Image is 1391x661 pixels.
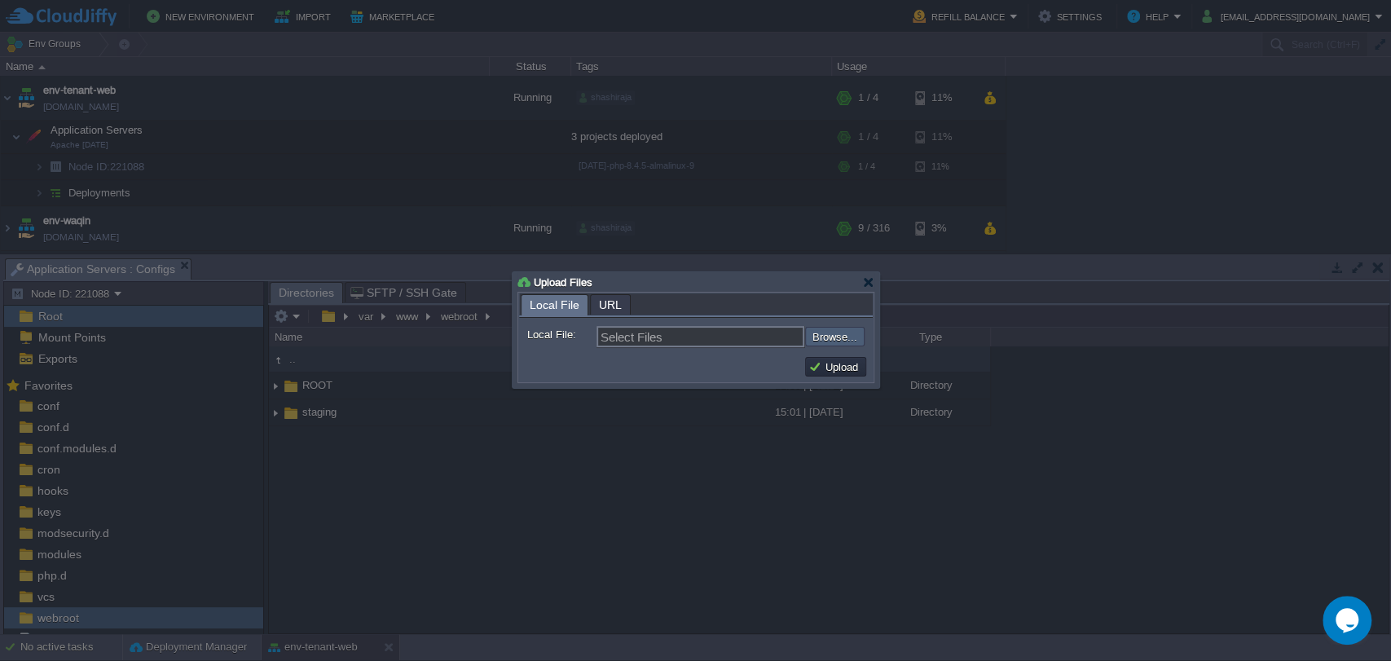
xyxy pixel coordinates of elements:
[808,359,863,374] button: Upload
[1323,596,1375,645] iframe: chat widget
[534,276,592,289] span: Upload Files
[530,295,579,315] span: Local File
[527,326,595,343] label: Local File:
[599,295,622,315] span: URL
